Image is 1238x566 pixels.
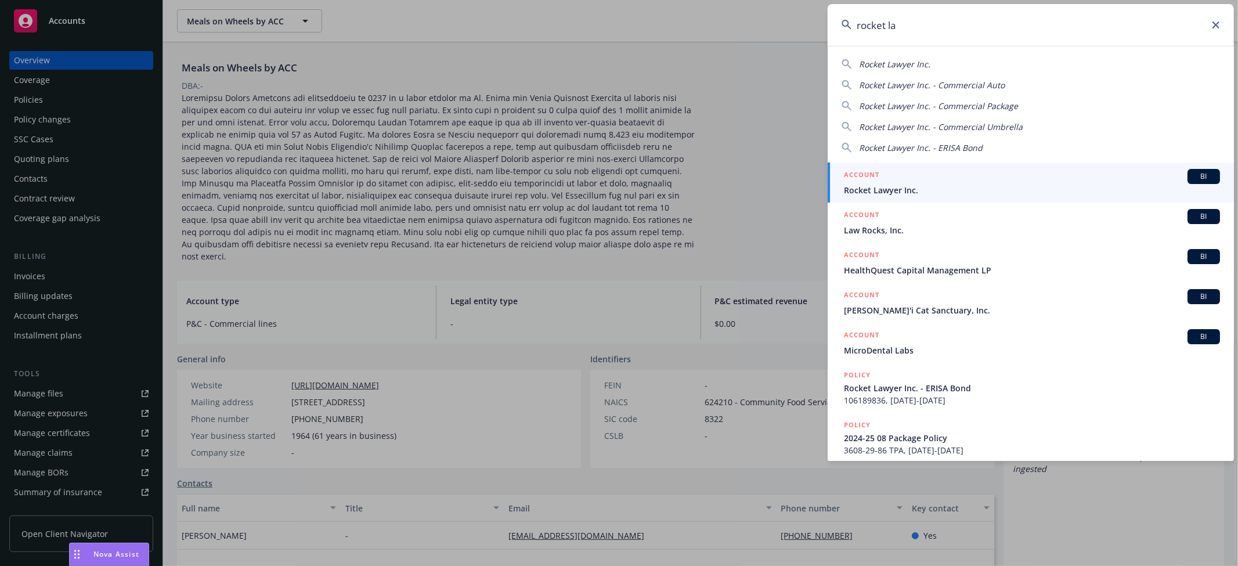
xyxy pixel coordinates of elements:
span: Rocket Lawyer Inc. - Commercial Auto [859,80,1005,91]
h5: POLICY [844,369,871,381]
h5: ACCOUNT [844,289,879,303]
span: Nova Assist [93,549,139,559]
h5: ACCOUNT [844,329,879,343]
span: HealthQuest Capital Management LP [844,264,1220,276]
a: POLICY2024-25 08 Package Policy3608-29-86 TPA, [DATE]-[DATE] [828,413,1234,463]
span: BI [1192,331,1215,342]
h5: ACCOUNT [844,169,879,183]
span: Rocket Lawyer Inc. - ERISA Bond [844,382,1220,394]
h5: POLICY [844,419,871,431]
span: BI [1192,291,1215,302]
span: BI [1192,251,1215,262]
span: Rocket Lawyer Inc. - Commercial Umbrella [859,121,1023,132]
button: Nova Assist [69,543,149,566]
span: BI [1192,171,1215,182]
span: 106189836, [DATE]-[DATE] [844,394,1220,406]
h5: ACCOUNT [844,209,879,223]
h5: ACCOUNT [844,249,879,263]
a: ACCOUNTBIHealthQuest Capital Management LP [828,243,1234,283]
a: POLICYRocket Lawyer Inc. - ERISA Bond106189836, [DATE]-[DATE] [828,363,1234,413]
span: Rocket Lawyer Inc. - Commercial Package [859,100,1018,111]
a: ACCOUNTBIRocket Lawyer Inc. [828,163,1234,203]
span: Rocket Lawyer Inc. [859,59,930,70]
span: 2024-25 08 Package Policy [844,432,1220,444]
a: ACCOUNTBIMicroDental Labs [828,323,1234,363]
a: ACCOUNTBI[PERSON_NAME]'i Cat Sanctuary, Inc. [828,283,1234,323]
span: 3608-29-86 TPA, [DATE]-[DATE] [844,444,1220,456]
div: Drag to move [70,543,84,565]
span: MicroDental Labs [844,344,1220,356]
span: [PERSON_NAME]'i Cat Sanctuary, Inc. [844,304,1220,316]
span: Law Rocks, Inc. [844,224,1220,236]
span: Rocket Lawyer Inc. [844,184,1220,196]
input: Search... [828,4,1234,46]
span: Rocket Lawyer Inc. - ERISA Bond [859,142,983,153]
a: ACCOUNTBILaw Rocks, Inc. [828,203,1234,243]
span: BI [1192,211,1215,222]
